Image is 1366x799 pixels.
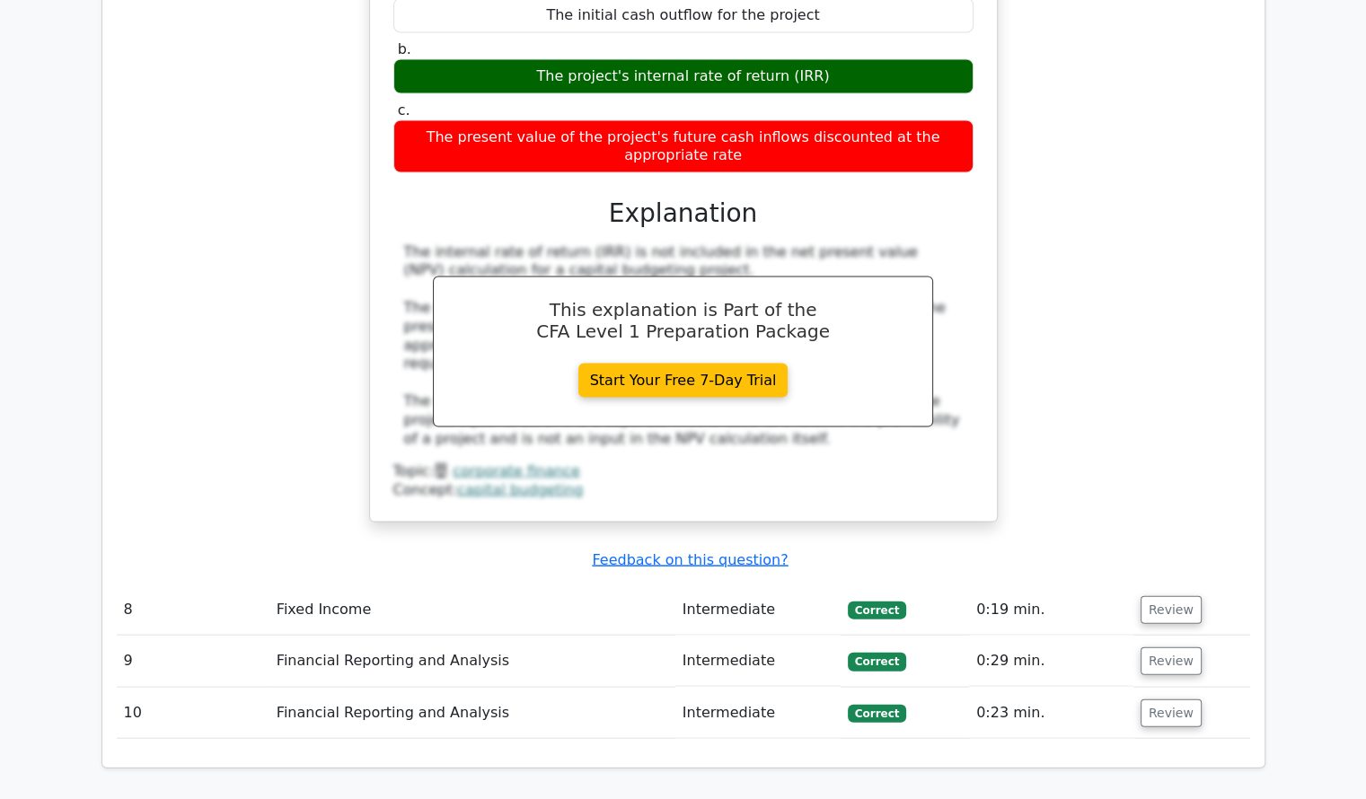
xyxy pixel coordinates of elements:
span: b. [398,40,411,57]
td: 10 [117,688,269,739]
a: capital budgeting [457,481,583,498]
span: Correct [848,653,906,671]
div: The internal rate of return (IRR) is not included in the net present value (NPV) calculation for ... [404,243,963,449]
div: The project's internal rate of return (IRR) [393,59,974,94]
span: Correct [848,705,906,723]
a: corporate finance [453,462,580,479]
td: 8 [117,584,269,636]
div: The present value of the project's future cash inflows discounted at the appropriate rate [393,120,974,174]
td: 0:23 min. [969,688,1133,739]
a: Feedback on this question? [592,551,788,568]
td: Fixed Income [269,584,675,636]
td: 0:19 min. [969,584,1133,636]
a: Start Your Free 7-Day Trial [578,364,789,398]
td: Financial Reporting and Analysis [269,688,675,739]
td: Intermediate [675,584,841,636]
div: Topic: [393,462,974,481]
button: Review [1141,699,1202,727]
td: Intermediate [675,636,841,687]
td: Intermediate [675,688,841,739]
span: Correct [848,601,906,619]
button: Review [1141,596,1202,624]
td: 0:29 min. [969,636,1133,687]
button: Review [1141,647,1202,675]
td: Financial Reporting and Analysis [269,636,675,687]
td: 9 [117,636,269,687]
h3: Explanation [404,198,963,229]
span: c. [398,101,410,119]
div: Concept: [393,481,974,500]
